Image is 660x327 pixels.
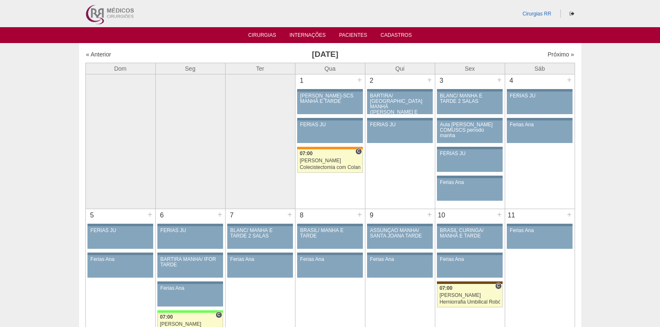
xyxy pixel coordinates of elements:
[227,226,293,249] a: BLANC/ MANHÃ E TARDE 2 SALAS
[370,257,430,262] div: Ferias Ana
[160,322,221,327] div: [PERSON_NAME]
[90,257,150,262] div: Ferias Ana
[90,228,150,233] div: FERIAS JU
[507,118,572,120] div: Key: Aviso
[510,228,570,233] div: Ferias Ana
[367,118,432,120] div: Key: Aviso
[437,120,502,143] a: Aula [PERSON_NAME] COMUSCS período manha
[367,224,432,226] div: Key: Aviso
[437,178,502,201] a: Ferias Ana
[367,89,432,92] div: Key: Aviso
[435,209,448,222] div: 10
[440,93,500,104] div: BLANC/ MANHÃ E TARDE 2 SALAS
[437,92,502,114] a: BLANC/ MANHÃ E TARDE 2 SALAS
[297,253,362,255] div: Key: Aviso
[435,74,448,87] div: 3
[156,209,169,222] div: 6
[216,312,222,318] span: Consultório
[380,32,412,41] a: Cadastros
[435,63,505,74] th: Sex
[505,63,575,74] th: Sáb
[437,224,502,226] div: Key: Aviso
[570,11,574,16] i: Sair
[437,281,502,284] div: Key: Santa Joana
[227,224,293,226] div: Key: Aviso
[367,226,432,249] a: ASSUNÇÃO MANHÃ/ SANTA JOANA TARDE
[437,118,502,120] div: Key: Aviso
[157,255,223,278] a: BARTIRA MANHÃ/ IFOR TARDE
[437,284,502,307] a: C 07:00 [PERSON_NAME] Herniorrafia Umbilical Robótica
[227,255,293,278] a: Ferias Ana
[286,209,293,220] div: +
[155,63,225,74] th: Seg
[157,224,223,226] div: Key: Aviso
[437,253,502,255] div: Key: Aviso
[157,253,223,255] div: Key: Aviso
[367,92,432,114] a: BARTIRA/ [GEOGRAPHIC_DATA] MANHÃ ([PERSON_NAME] E ANA)/ SANTA JOANA -TARDE
[440,122,500,139] div: Aula [PERSON_NAME] COMUSCS período manha
[297,89,362,92] div: Key: Aviso
[522,11,551,17] a: Cirurgias RR
[295,74,308,87] div: 1
[248,32,276,41] a: Cirurgias
[507,224,572,226] div: Key: Aviso
[440,228,500,239] div: BRASIL CURINGA/ MANHÃ E TARDE
[160,257,220,268] div: BARTIRA MANHÃ/ IFOR TARDE
[146,209,154,220] div: +
[510,93,570,99] div: FERIAS JU
[290,32,326,41] a: Internações
[356,74,363,85] div: +
[370,228,430,239] div: ASSUNÇÃO MANHÃ/ SANTA JOANA TARDE
[300,93,360,104] div: [PERSON_NAME]-SCS MANHÃ E TARDE
[87,255,153,278] a: Ferias Ana
[437,89,502,92] div: Key: Aviso
[437,147,502,149] div: Key: Aviso
[157,281,223,284] div: Key: Aviso
[370,122,430,128] div: FERIAS JU
[86,51,111,58] a: « Anterior
[507,89,572,92] div: Key: Aviso
[439,285,452,291] span: 07:00
[496,209,503,220] div: +
[365,74,378,87] div: 2
[300,228,360,239] div: BRASIL/ MANHÃ E TARDE
[300,257,360,262] div: Ferias Ana
[440,257,500,262] div: Ferias Ana
[495,283,501,289] span: Consultório
[365,209,378,222] div: 9
[86,209,99,222] div: 5
[160,314,173,320] span: 07:00
[300,151,313,156] span: 07:00
[300,158,360,163] div: [PERSON_NAME]
[437,255,502,278] a: Ferias Ana
[203,49,447,61] h3: [DATE]
[226,209,239,222] div: 7
[507,92,572,114] a: FERIAS JU
[439,299,500,305] div: Herniorrafia Umbilical Robótica
[297,226,362,249] a: BRASIL/ MANHÃ E TARDE
[367,253,432,255] div: Key: Aviso
[370,93,430,126] div: BARTIRA/ [GEOGRAPHIC_DATA] MANHÃ ([PERSON_NAME] E ANA)/ SANTA JOANA -TARDE
[496,74,503,85] div: +
[426,74,433,85] div: +
[355,148,362,155] span: Consultório
[437,226,502,249] a: BRASIL CURINGA/ MANHÃ E TARDE
[300,122,360,128] div: FERIAS JU
[160,228,220,233] div: FERIAS JU
[87,253,153,255] div: Key: Aviso
[339,32,367,41] a: Pacientes
[566,209,573,220] div: +
[437,176,502,178] div: Key: Aviso
[297,255,362,278] a: Ferias Ana
[297,149,362,173] a: C 07:00 [PERSON_NAME] Colecistectomia com Colangiografia VL
[216,209,223,220] div: +
[230,257,290,262] div: Ferias Ana
[367,255,432,278] a: Ferias Ana
[439,293,500,298] div: [PERSON_NAME]
[507,120,572,143] a: Ferias Ana
[426,209,433,220] div: +
[356,209,363,220] div: +
[297,92,362,114] a: [PERSON_NAME]-SCS MANHÃ E TARDE
[297,224,362,226] div: Key: Aviso
[227,253,293,255] div: Key: Aviso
